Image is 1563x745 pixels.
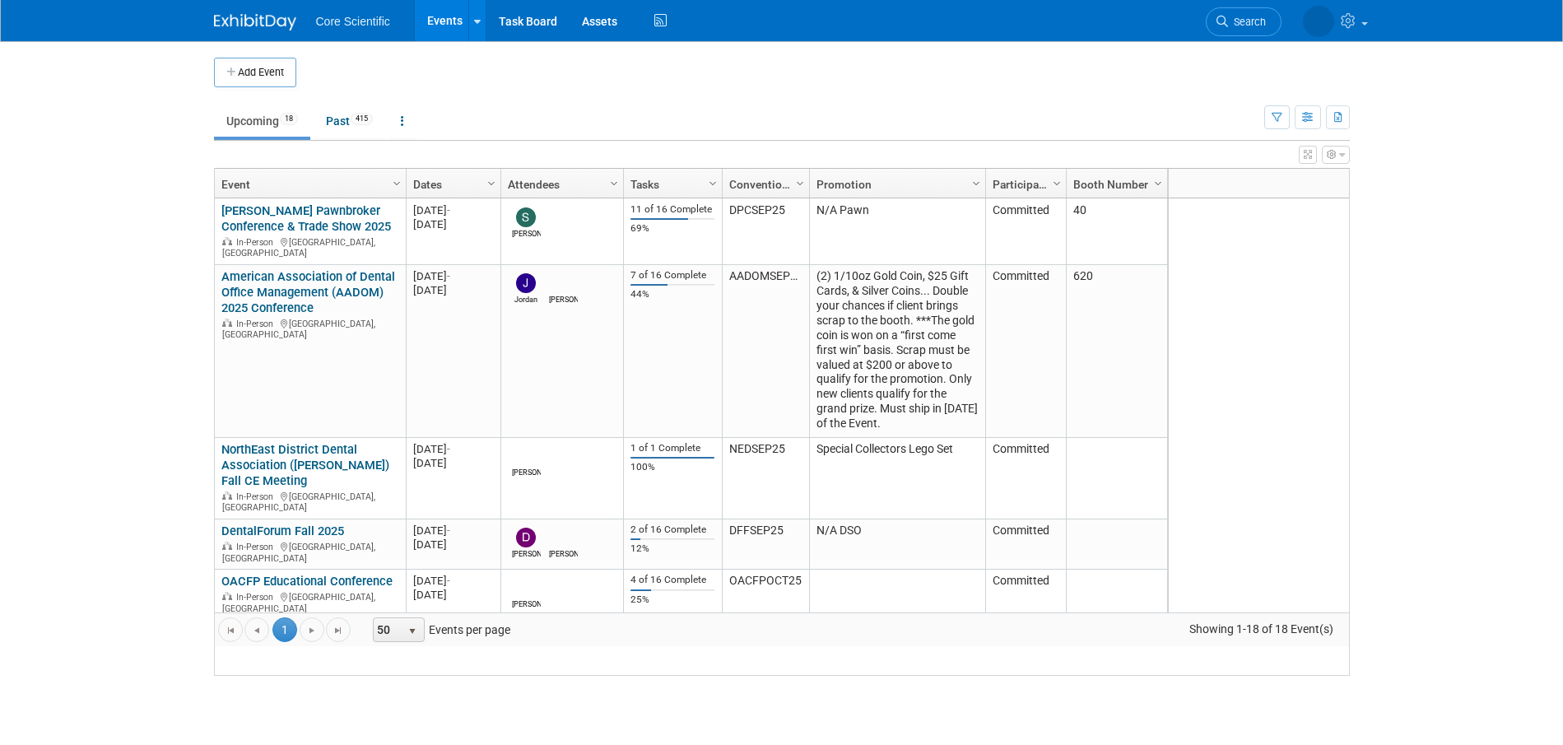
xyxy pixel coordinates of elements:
img: Jordan McCullough [516,273,536,293]
div: James Belshe [512,466,541,478]
button: Add Event [214,58,296,87]
a: Go to the first page [218,617,243,642]
div: 12% [630,542,714,555]
span: 50 [374,618,402,641]
span: Column Settings [706,177,719,190]
td: Committed [985,438,1066,519]
img: Alissa Schlosser [1303,6,1334,37]
td: (2) 1/10oz Gold Coin, $25 Gift Cards, & Silver Coins... Double your chances if client brings scra... [809,265,985,438]
span: select [406,625,419,638]
span: Column Settings [970,177,983,190]
div: 100% [630,461,714,473]
div: 7 of 16 Complete [630,269,714,282]
div: [GEOGRAPHIC_DATA], [GEOGRAPHIC_DATA] [221,539,398,564]
span: In-Person [236,542,278,552]
span: - [447,270,450,282]
div: [GEOGRAPHIC_DATA], [GEOGRAPHIC_DATA] [221,235,398,259]
img: In-Person Event [222,319,232,327]
img: Morgan Khan [553,273,573,293]
a: Column Settings [1149,170,1167,195]
a: American Association of Dental Office Management (AADOM) 2025 Conference [221,269,395,315]
span: Go to the first page [224,624,237,637]
img: In-Person Event [222,542,232,550]
div: [DATE] [413,203,493,217]
span: - [447,524,450,537]
span: Search [1228,16,1266,28]
div: Dan Boro [512,547,541,560]
a: Go to the next page [300,617,324,642]
a: Column Settings [967,170,985,195]
a: Booth Number [1073,170,1156,198]
span: - [447,575,450,587]
td: Committed [985,265,1066,438]
div: [DATE] [413,283,493,297]
div: Mike McKenna [512,598,541,610]
a: Column Settings [605,170,623,195]
span: Column Settings [1151,177,1165,190]
a: DentalForum Fall 2025 [221,524,344,538]
td: N/A Pawn [809,198,985,264]
div: Sam Robinson [512,227,541,240]
span: Column Settings [793,177,807,190]
div: 4 of 16 Complete [630,574,714,586]
span: - [447,443,450,455]
img: Julie Serrano [553,528,573,547]
div: [DATE] [413,574,493,588]
a: Participation [993,170,1055,198]
div: [GEOGRAPHIC_DATA], [GEOGRAPHIC_DATA] [221,589,398,614]
div: [DATE] [413,538,493,552]
span: 415 [351,113,373,125]
a: Attendees [508,170,612,198]
div: Julie Serrano [549,547,578,560]
a: Column Settings [388,170,406,195]
div: [DATE] [413,217,493,231]
a: Search [1206,7,1282,36]
a: Column Settings [704,170,722,195]
div: 1 of 1 Complete [630,442,714,454]
span: Column Settings [607,177,621,190]
div: [DATE] [413,456,493,470]
td: Committed [985,198,1066,264]
img: ExhibitDay [214,14,296,30]
div: [GEOGRAPHIC_DATA], [GEOGRAPHIC_DATA] [221,489,398,514]
img: In-Person Event [222,491,232,500]
div: 11 of 16 Complete [630,203,714,216]
div: [DATE] [413,269,493,283]
a: Column Settings [482,170,500,195]
div: [GEOGRAPHIC_DATA], [GEOGRAPHIC_DATA] [221,316,398,341]
div: Jordan McCullough [512,293,541,305]
span: - [447,204,450,217]
span: 1 [272,617,297,642]
a: Column Settings [1048,170,1066,195]
div: [DATE] [413,442,493,456]
span: Core Scientific [316,15,390,28]
a: Dates [413,170,490,198]
a: Go to the previous page [244,617,269,642]
span: Showing 1-18 of 18 Event(s) [1174,617,1348,640]
td: Special Collectors Lego Set [809,438,985,519]
img: Mike McKenna [516,578,536,598]
a: Upcoming18 [214,105,310,137]
span: In-Person [236,491,278,502]
div: Morgan Khan [549,293,578,305]
span: Events per page [351,617,527,642]
td: NEDSEP25 [722,438,809,519]
span: Go to the next page [305,624,319,637]
td: 620 [1066,265,1167,438]
span: Column Settings [1050,177,1063,190]
span: 18 [280,113,298,125]
td: AADOMSEP25 [722,265,809,438]
td: Committed [985,519,1066,570]
td: OACFPOCT25 [722,570,809,636]
div: [DATE] [413,524,493,538]
a: Event [221,170,395,198]
a: Convention Code [729,170,798,198]
img: Dan Boro [516,528,536,547]
span: In-Person [236,592,278,603]
div: 25% [630,594,714,606]
td: DFFSEP25 [722,519,809,570]
span: Go to the previous page [250,624,263,637]
a: Past415 [314,105,385,137]
img: Sam Robinson [516,207,536,227]
a: OACFP Educational Conference [221,574,393,589]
